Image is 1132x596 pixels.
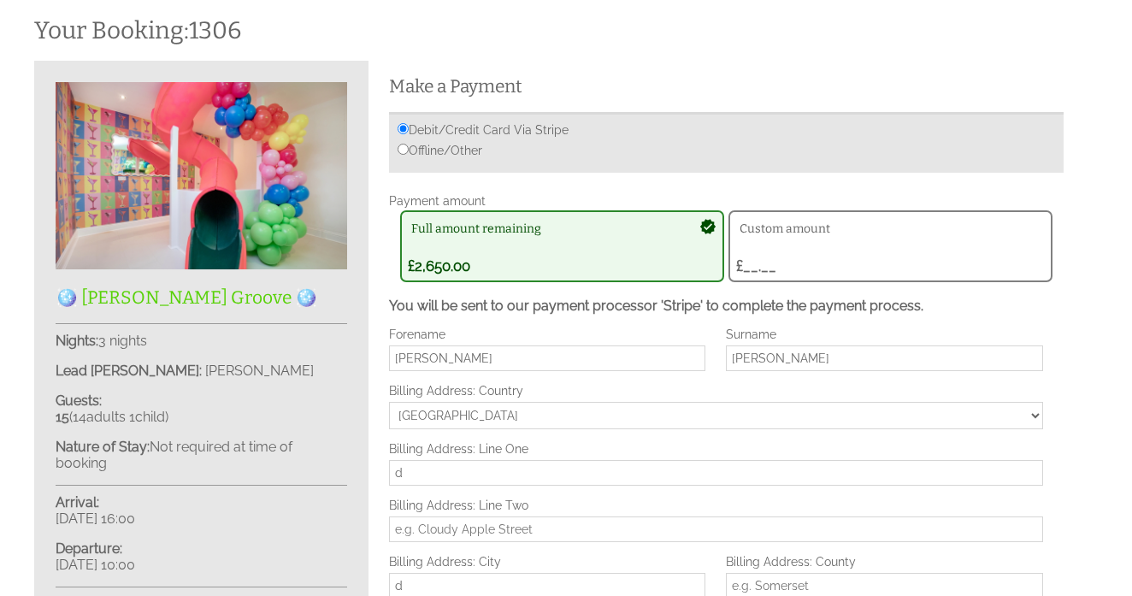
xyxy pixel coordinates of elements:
label: Billing Address: County [726,555,1043,569]
label: Billing Address: Line Two [389,499,1043,512]
label: Surname [726,328,1043,341]
span: child [126,409,165,425]
label: Billing Address: City [389,555,706,569]
img: An image of '🪩 Halula Groove 🪩' [56,82,347,269]
input: e.g. Cloudy Apple Street [389,516,1043,542]
input: Surname [726,345,1043,371]
h1: 1306 [34,16,1077,44]
p: Not required at time of booking [56,439,347,471]
h2: Make a Payment [389,75,1064,97]
label: Forename [389,328,706,341]
strong: 15 [56,409,69,425]
input: Debit/Credit Card Via Stripe [398,123,409,134]
span: 1 [129,409,135,425]
button: Full amount remaining £2,650.00 [400,210,724,282]
legend: Payment amount [389,194,486,208]
a: Your Booking: [34,16,189,44]
p: 3 nights [56,333,347,349]
strong: Nights: [56,333,98,349]
input: e.g. Two Many House [389,460,1043,486]
span: ( ) [56,409,168,425]
label: Debit/Credit Card Via Stripe [398,123,569,137]
input: Offline/Other [398,144,409,155]
strong: Arrival: [56,494,99,510]
h2: 🪩 [PERSON_NAME] Groove 🪩 [56,286,347,309]
strong: Nature of Stay: [56,439,150,455]
strong: Departure: [56,540,122,557]
input: Forename [389,345,706,371]
strong: Guests: [56,392,102,409]
span: adult [73,409,126,425]
span: 14 [73,409,86,425]
label: Offline/Other [398,144,482,157]
strong: Lead [PERSON_NAME]: [56,363,202,379]
label: Billing Address: Country [389,384,1043,398]
span: s [119,409,126,425]
strong: You will be sent to our payment processor 'Stripe' to complete the payment process. [389,298,923,314]
span: [PERSON_NAME] [205,363,314,379]
p: [DATE] 16:00 [56,494,347,527]
p: [DATE] 10:00 [56,540,347,573]
a: 🪩 [PERSON_NAME] Groove 🪩 [56,258,347,309]
label: Billing Address: Line One [389,442,1043,456]
button: Custom amount £__.__ [728,210,1052,282]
